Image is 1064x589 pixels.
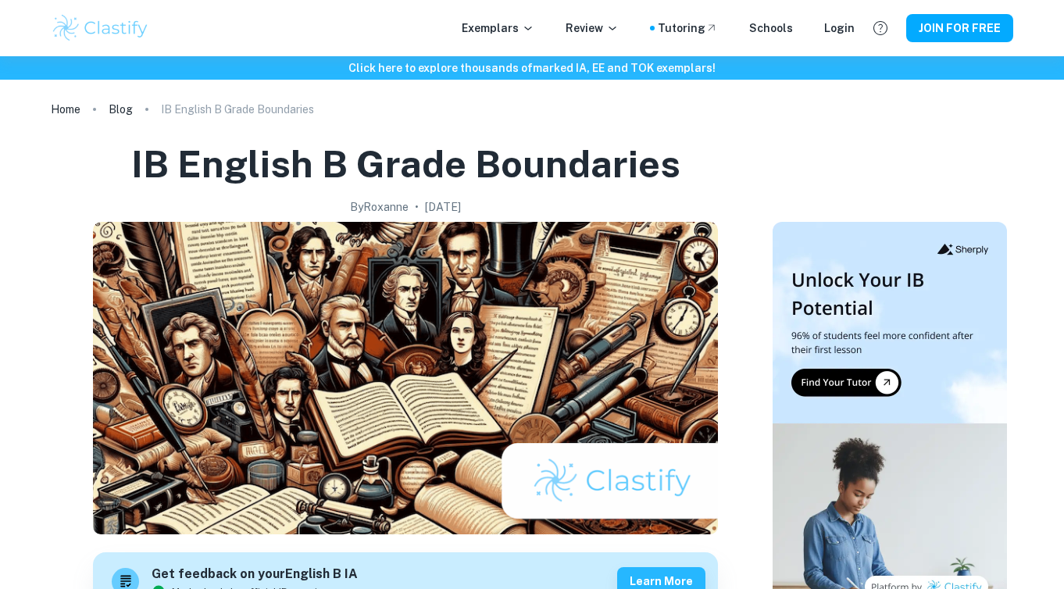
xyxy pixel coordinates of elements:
[350,198,409,216] h2: By Roxanne
[658,20,718,37] a: Tutoring
[425,198,461,216] h2: [DATE]
[824,20,855,37] a: Login
[462,20,534,37] p: Exemplars
[566,20,619,37] p: Review
[161,101,314,118] p: IB English B Grade Boundaries
[867,15,894,41] button: Help and Feedback
[152,565,358,584] h6: Get feedback on your English B IA
[415,198,419,216] p: •
[131,139,680,189] h1: IB English B Grade Boundaries
[749,20,793,37] a: Schools
[3,59,1061,77] h6: Click here to explore thousands of marked IA, EE and TOK exemplars !
[51,98,80,120] a: Home
[51,12,150,44] img: Clastify logo
[906,14,1013,42] button: JOIN FOR FREE
[93,222,718,534] img: IB English B Grade Boundaries cover image
[109,98,133,120] a: Blog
